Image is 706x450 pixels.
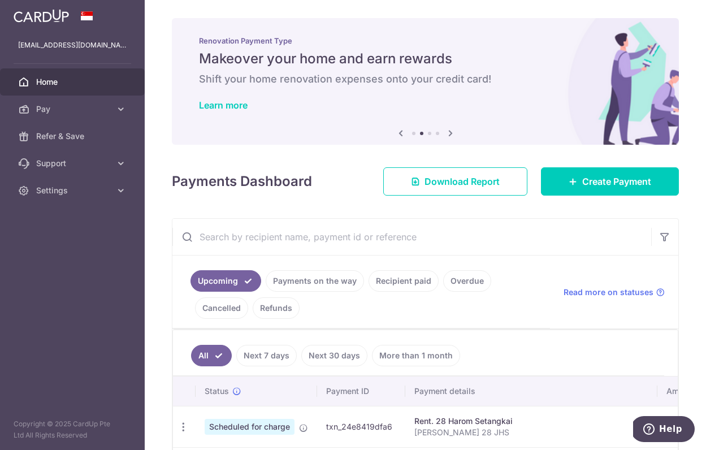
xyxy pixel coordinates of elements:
[195,297,248,319] a: Cancelled
[36,131,111,142] span: Refer & Save
[666,386,695,397] span: Amount
[36,158,111,169] span: Support
[317,406,405,447] td: txn_24e8419dfa6
[564,287,653,298] span: Read more on statuses
[414,427,648,438] p: [PERSON_NAME] 28 JHS
[172,171,312,192] h4: Payments Dashboard
[564,287,665,298] a: Read more on statuses
[253,297,300,319] a: Refunds
[205,419,294,435] span: Scheduled for charge
[414,416,648,427] div: Rent. 28 Harom Setangkai
[199,36,652,45] p: Renovation Payment Type
[405,377,657,406] th: Payment details
[36,185,111,196] span: Settings
[443,270,491,292] a: Overdue
[205,386,229,397] span: Status
[383,167,527,196] a: Download Report
[266,270,364,292] a: Payments on the way
[425,175,500,188] span: Download Report
[372,345,460,366] a: More than 1 month
[317,377,405,406] th: Payment ID
[199,72,652,86] h6: Shift your home renovation expenses onto your credit card!
[541,167,679,196] a: Create Payment
[369,270,439,292] a: Recipient paid
[236,345,297,366] a: Next 7 days
[301,345,367,366] a: Next 30 days
[199,99,248,111] a: Learn more
[172,18,679,145] img: Renovation banner
[172,219,651,255] input: Search by recipient name, payment id or reference
[191,345,232,366] a: All
[18,40,127,51] p: [EMAIL_ADDRESS][DOMAIN_NAME]
[199,50,652,68] h5: Makeover your home and earn rewards
[582,175,651,188] span: Create Payment
[14,9,69,23] img: CardUp
[36,103,111,115] span: Pay
[36,76,111,88] span: Home
[633,416,695,444] iframe: Opens a widget where you can find more information
[190,270,261,292] a: Upcoming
